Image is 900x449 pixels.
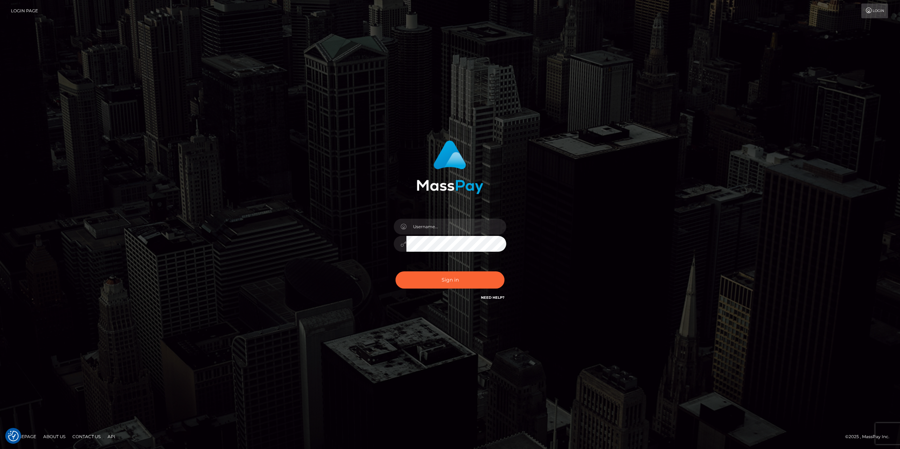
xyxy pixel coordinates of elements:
a: API [105,431,118,442]
img: Revisit consent button [8,431,19,441]
button: Sign in [396,271,504,289]
input: Username... [406,219,506,235]
a: Login Page [11,4,38,18]
a: Login [861,4,888,18]
a: Contact Us [70,431,103,442]
a: Homepage [8,431,39,442]
a: Need Help? [481,295,504,300]
button: Consent Preferences [8,431,19,441]
a: About Us [40,431,68,442]
img: MassPay Login [417,140,483,194]
div: © 2025 , MassPay Inc. [845,433,895,441]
